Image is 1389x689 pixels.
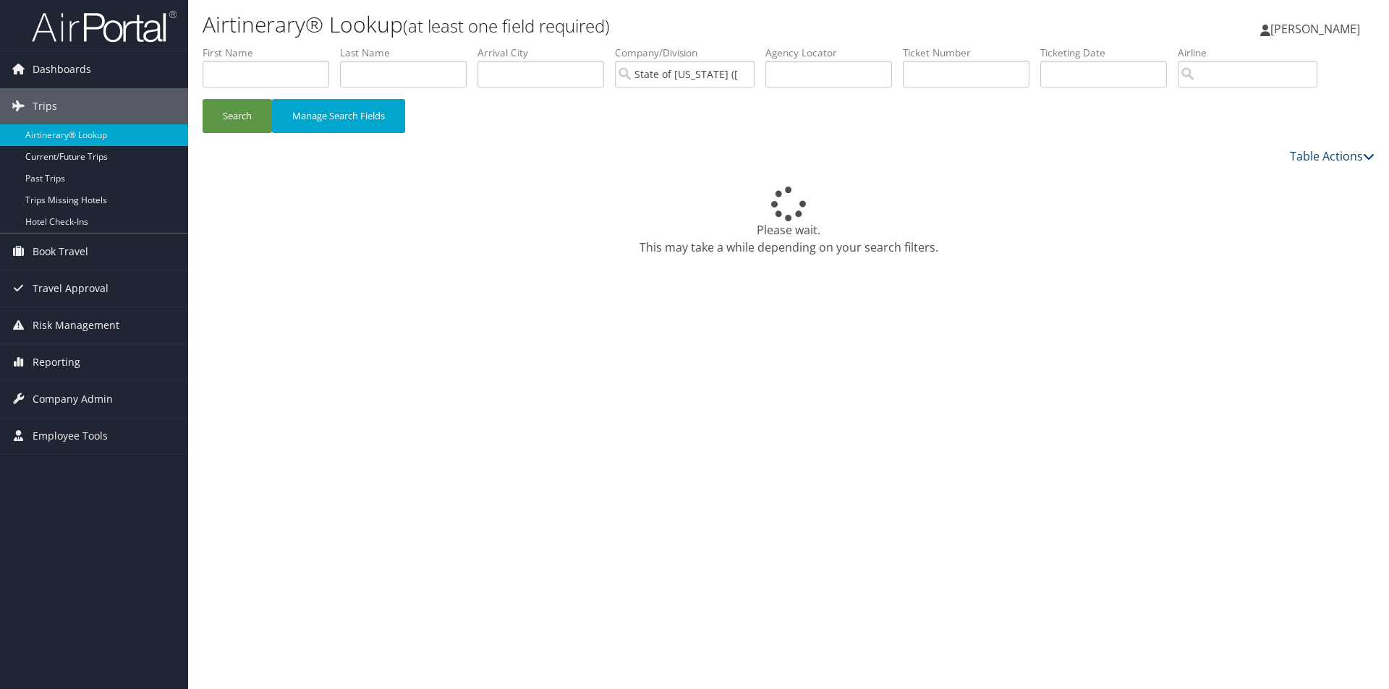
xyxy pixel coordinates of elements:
label: Ticketing Date [1040,46,1178,60]
label: Arrival City [477,46,615,60]
span: Book Travel [33,234,88,270]
label: Ticket Number [903,46,1040,60]
span: Trips [33,88,57,124]
label: Company/Division [615,46,765,60]
label: First Name [203,46,340,60]
small: (at least one field required) [403,14,610,38]
span: [PERSON_NAME] [1270,21,1360,37]
button: Search [203,99,272,133]
label: Airline [1178,46,1328,60]
span: Dashboards [33,51,91,87]
span: Company Admin [33,381,113,417]
h1: Airtinerary® Lookup [203,9,984,40]
span: Reporting [33,344,80,380]
div: Please wait. This may take a while depending on your search filters. [203,187,1375,256]
span: Employee Tools [33,418,108,454]
button: Manage Search Fields [272,99,405,133]
a: [PERSON_NAME] [1260,7,1375,51]
span: Travel Approval [33,270,109,307]
label: Agency Locator [765,46,903,60]
a: Table Actions [1290,148,1375,164]
label: Last Name [340,46,477,60]
span: Risk Management [33,307,119,343]
img: airportal-logo.png [32,9,177,43]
